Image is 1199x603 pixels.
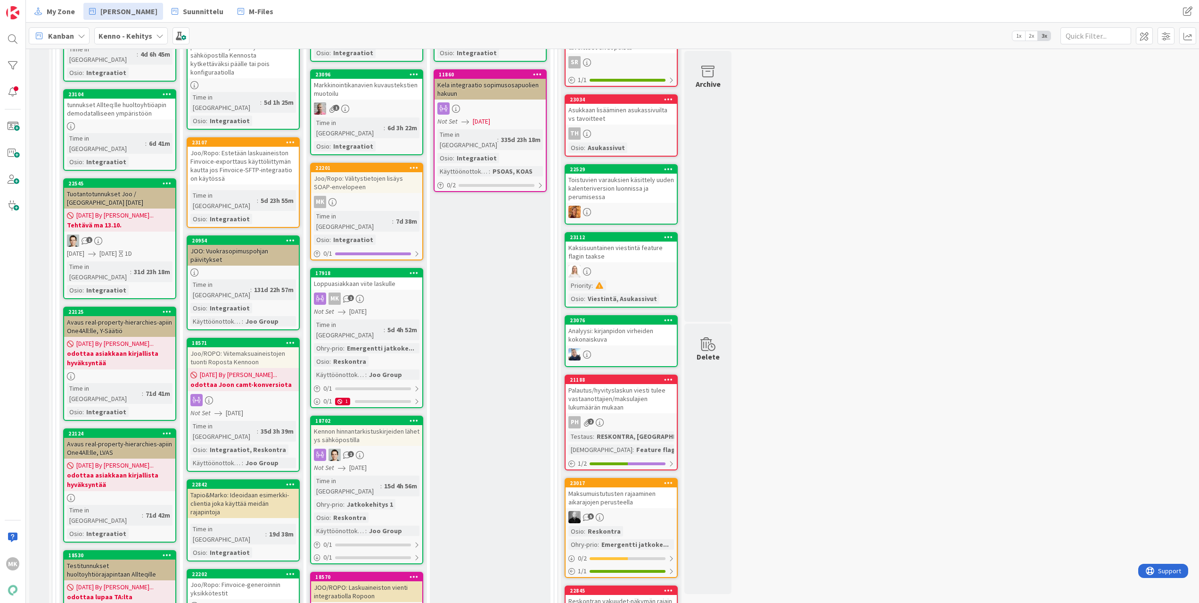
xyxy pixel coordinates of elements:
div: Time in [GEOGRAPHIC_DATA] [314,476,380,496]
div: Integraatiot [331,234,376,245]
span: : [145,138,147,149]
span: [PERSON_NAME] [100,6,157,17]
div: SL [566,265,677,277]
div: 22124 [64,429,175,438]
a: 22842Tapio&Marko: Ideoidaan esimerkki-clientia joka käyttää meidän rajapintojaTime in [GEOGRAPHIC... [187,479,300,561]
div: 0/1 [311,248,422,260]
span: : [329,356,331,367]
div: Jatkokehitys 1 [345,499,395,510]
div: TT [311,449,422,461]
div: Integraatiot [84,157,129,167]
div: Time in [GEOGRAPHIC_DATA] [314,319,384,340]
div: SR [568,56,581,68]
a: Joo/Ropo: Hyvitys- ja palautuslaskujen lähetys sähköpostilla Kennosta kytkettäväksi päälle tai po... [187,23,300,130]
a: 22124Avaus real-property-hierarchies-apiin One4All:lle, LVAS[DATE] By [PERSON_NAME]...odottaa asi... [63,428,176,543]
div: Osio [190,116,206,126]
span: : [206,116,207,126]
div: Toistuvien varauksien käsittely uuden kalenteriversion luonnissa ja perumisessa [566,174,677,203]
div: Time in [GEOGRAPHIC_DATA] [314,117,384,138]
div: Joo/Ropo: Hyvitys- ja palautuslaskujen lähetys sähköpostilla Kennosta kytkettäväksi päälle tai po... [188,24,299,78]
img: Visit kanbanzone.com [6,6,19,19]
div: 1/2 [566,458,677,469]
div: JJ [566,348,677,360]
div: Integraatiot [84,407,129,417]
span: : [329,234,331,245]
div: Testaus [568,431,593,442]
div: tunnukset Allteq:lle huoltoyhtiöapin demodatalliseen ympäristöön [64,99,175,119]
a: 21188Palautus/hyvityslaskun viesti tulee vastaanottajien/maksulajien lukumäärän mukaanPHTestaus:R... [565,375,678,470]
span: 0 / 2 [447,180,456,190]
div: Emergentti jatkoke... [345,343,417,353]
div: 15d 4h 56m [382,481,419,491]
a: 18571Joo/ROPO: Viitemaksuaineistojen tuonti Roposta Kennoon[DATE] By [PERSON_NAME]...odottaa Joon... [187,338,300,472]
a: [PERSON_NAME] [83,3,163,20]
div: Joo Group [367,369,404,380]
div: 22529Toistuvien varauksien käsittely uuden kalenteriversion luonnissa ja perumisessa [566,165,677,203]
div: Osio [568,293,584,304]
div: 0/11 [311,395,422,407]
span: : [206,444,207,455]
span: M-Files [249,6,273,17]
div: 18702 [311,417,422,425]
span: : [329,141,331,151]
div: Osio [314,48,329,58]
div: Analyysi: kirjanpidon virheiden kokonaiskuva [566,325,677,345]
div: HJ [311,102,422,115]
span: [DATE] By [PERSON_NAME]... [76,339,154,349]
span: : [632,444,634,455]
b: Tehtävä ma 13.10. [67,220,172,230]
div: Time in [GEOGRAPHIC_DATA] [190,92,260,113]
div: Integraatiot [454,153,499,163]
div: SR [566,56,677,68]
div: 22125Avaus real-property-hierarchies-apiin One4All:lle, Y-Säätiö [64,308,175,337]
img: SL [568,265,581,277]
div: 22529 [566,165,677,174]
span: 1 [333,105,339,111]
div: Osio [437,48,453,58]
span: 1 [348,295,354,301]
div: Osio [190,303,206,313]
span: : [584,293,585,304]
a: 23112Kaksisuuntainen viestintä feature flagin taakseSLPriority:Osio:Viestintä, Asukassivut [565,232,678,308]
div: Joo Group [367,526,404,536]
div: Loppuasiakkaan viite laskulle [311,277,422,290]
a: Suunnittelu [166,3,229,20]
div: Osio [568,142,584,153]
div: 0/2 [435,179,546,191]
div: 6d 3h 22m [385,123,419,133]
span: : [82,285,84,295]
span: : [206,303,207,313]
div: 22124 [68,430,175,437]
div: Käyttöönottokriittisyys [190,316,242,327]
div: 23017Maksumuistutusten rajaaminen aikarajojen perusteella [566,479,677,508]
span: 1 / 1 [578,75,587,85]
div: Integraatiot [207,214,252,224]
span: : [497,134,499,145]
div: Joo Group [243,458,281,468]
span: [DATE] [226,408,243,418]
span: [DATE] By [PERSON_NAME]... [200,370,277,380]
div: Viestintä, Asukassivut [585,293,659,304]
a: 23104tunnukset Allteq:lle huoltoyhtiöapin demodatalliseen ympäristöönTime in [GEOGRAPHIC_DATA]:6d... [63,89,176,171]
img: TT [328,449,341,461]
div: 23017 [566,479,677,487]
div: Osio [190,444,206,455]
div: Osio [314,512,329,523]
a: 18702Kennon hinnantarkistuskirjeiden lähetys sähköpostillaTTNot Set[DATE]Time in [GEOGRAPHIC_DATA... [310,416,423,564]
div: 17918 [311,269,422,277]
span: : [489,166,490,176]
span: : [343,343,345,353]
div: Avaus real-property-hierarchies-apiin One4All:lle, Y-Säätiö [64,316,175,337]
div: 22842 [192,481,299,488]
div: Time in [GEOGRAPHIC_DATA] [190,190,257,211]
span: : [591,280,593,291]
span: 1 [86,237,92,243]
div: PSOAS, KOAS [490,166,535,176]
span: : [242,316,243,327]
span: Support [20,1,43,13]
div: Ohry-prio [314,343,343,353]
div: 1D [125,249,132,259]
div: 17918 [315,270,422,276]
div: 23107Joo/Ropo: Estetään laskuaineiston Finvoice-exporttaus käyttöliittymän kautta jos Finvoice-SF... [188,138,299,184]
div: 5d 4h 52m [385,325,419,335]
